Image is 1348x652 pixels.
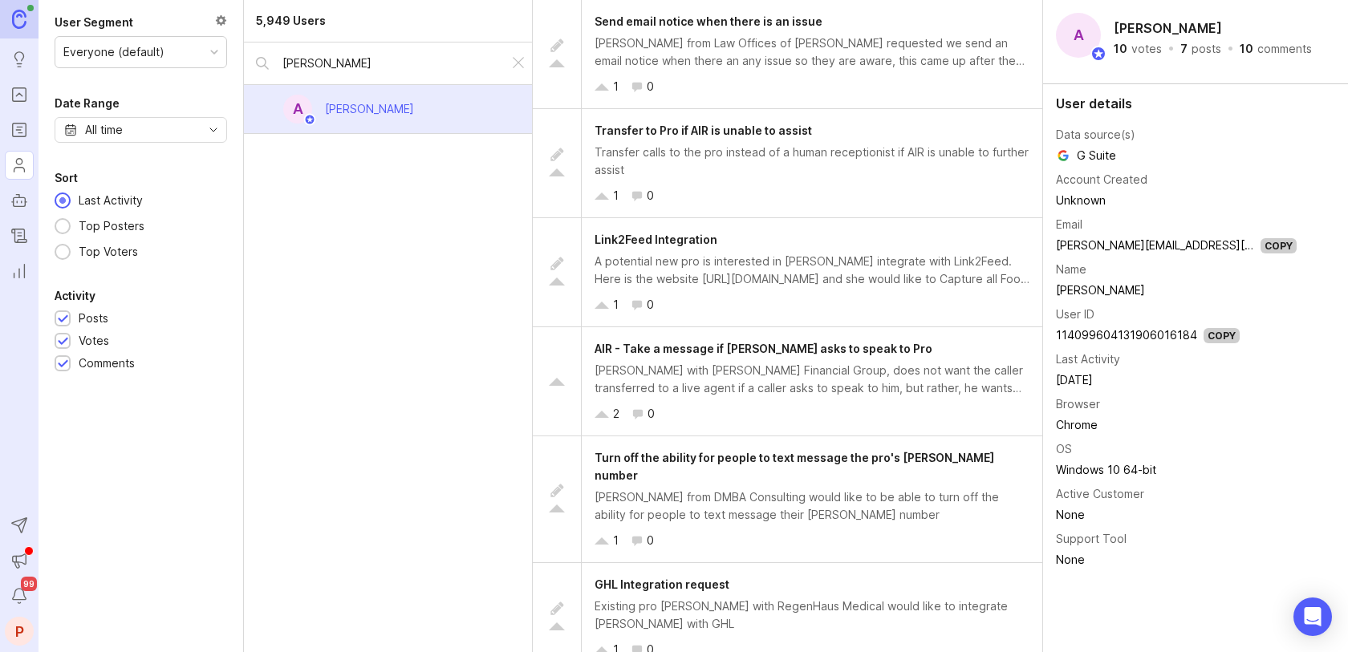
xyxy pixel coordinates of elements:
[201,124,226,136] svg: toggle icon
[1114,43,1127,55] div: 10
[1056,485,1144,503] div: Active Customer
[1056,261,1086,278] div: Name
[5,115,34,144] a: Roadmaps
[282,55,497,72] input: Search by name...
[1180,43,1188,55] div: 7
[595,362,1029,397] div: [PERSON_NAME] with [PERSON_NAME] Financial Group, does not want the caller transferred to a live ...
[647,296,654,314] div: 0
[613,78,619,95] div: 1
[5,617,34,646] button: P
[595,488,1029,524] div: [PERSON_NAME] from DMBA Consulting would like to be able to turn off the ability for people to te...
[533,327,1042,436] a: AIR - Take a message if [PERSON_NAME] asks to speak to Pro[PERSON_NAME] with [PERSON_NAME] Financ...
[1056,551,1297,569] div: None
[283,95,312,124] div: A
[613,532,619,549] div: 1
[595,144,1029,179] div: Transfer calls to the pro instead of a human receptionist if AIR is unable to further assist
[595,34,1029,70] div: [PERSON_NAME] from Law Offices of [PERSON_NAME] requested we send an email notice when there an a...
[595,451,994,482] span: Turn off the ability for people to text message the pro's [PERSON_NAME] number
[1056,97,1335,110] div: User details
[5,546,34,575] button: Announcements
[79,354,135,372] div: Comments
[1167,43,1175,55] div: ·
[1056,216,1082,233] div: Email
[1090,46,1106,62] img: member badge
[648,405,655,423] div: 0
[1056,13,1101,58] div: A
[595,342,932,355] span: AIR - Take a message if [PERSON_NAME] asks to speak to Pro
[1192,43,1221,55] div: posts
[613,296,619,314] div: 1
[595,577,729,591] span: GHL Integration request
[1056,350,1120,368] div: Last Activity
[79,310,108,327] div: Posts
[1056,192,1297,209] div: Unknown
[1056,326,1197,344] div: 114099604131906016184
[647,78,654,95] div: 0
[1131,43,1162,55] div: votes
[1293,597,1332,636] div: Open Intercom Messenger
[647,187,654,205] div: 0
[304,114,316,126] img: member badge
[256,12,326,30] div: 5,949 Users
[21,577,37,591] span: 99
[55,168,78,188] div: Sort
[613,187,619,205] div: 1
[533,218,1042,327] a: Link2Feed IntegrationA potential new pro is interested in [PERSON_NAME] integrate with Link2Feed....
[1056,506,1297,524] div: None
[1056,126,1135,144] div: Data source(s)
[1257,43,1312,55] div: comments
[1056,460,1297,480] td: Windows 10 64-bit
[533,436,1042,563] a: Turn off the ability for people to text message the pro's [PERSON_NAME] number[PERSON_NAME] from ...
[1226,43,1235,55] div: ·
[1204,328,1240,343] div: Copy
[5,151,34,180] a: Users
[79,332,109,350] div: Votes
[1056,415,1297,435] td: Chrome
[595,597,1029,633] div: Existing pro [PERSON_NAME] with RegenHaus Medical would like to integrate [PERSON_NAME] with GHL
[1110,16,1225,40] h2: [PERSON_NAME]
[1056,171,1147,188] div: Account Created
[55,286,95,306] div: Activity
[595,253,1029,288] div: A potential new pro is interested in [PERSON_NAME] integrate with Link2Feed. Here is the website ...
[1056,280,1297,301] td: [PERSON_NAME]
[71,192,151,209] div: Last Activity
[1056,306,1094,323] div: User ID
[595,124,812,137] span: Transfer to Pro if AIR is unable to assist
[5,186,34,215] a: Autopilot
[533,109,1042,218] a: Transfer to Pro if AIR is unable to assistTransfer calls to the pro instead of a human receptioni...
[1261,238,1297,253] div: Copy
[1056,373,1093,387] time: [DATE]
[1240,43,1253,55] div: 10
[5,581,34,610] button: Notifications
[1056,148,1070,163] img: Google logo
[613,405,619,423] div: 2
[5,80,34,109] a: Portal
[55,94,120,113] div: Date Range
[71,243,146,261] div: Top Voters
[12,10,26,28] img: Canny Home
[595,14,822,28] span: Send email notice when there is an issue
[1056,147,1116,164] span: G Suite
[5,257,34,286] a: Reporting
[1056,395,1100,413] div: Browser
[63,43,164,61] div: Everyone (default)
[647,532,654,549] div: 0
[5,221,34,250] a: Changelog
[1056,440,1072,458] div: OS
[325,100,414,118] div: [PERSON_NAME]
[71,217,152,235] div: Top Posters
[5,511,34,540] button: Send to Autopilot
[595,233,717,246] span: Link2Feed Integration
[85,121,123,139] div: All time
[1056,530,1127,548] div: Support Tool
[5,45,34,74] a: Ideas
[55,13,133,32] div: User Segment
